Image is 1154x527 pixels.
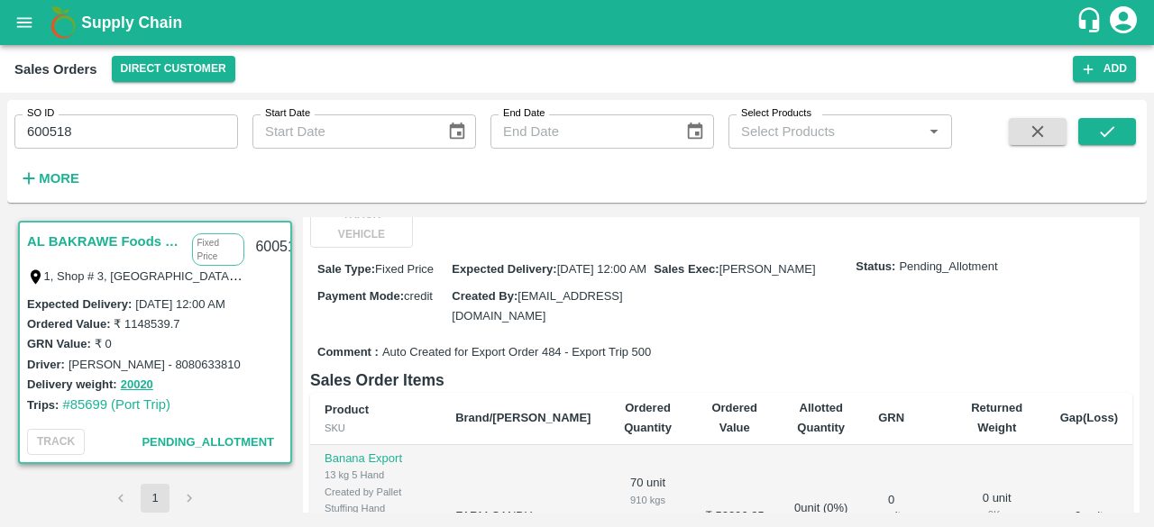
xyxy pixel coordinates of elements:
[711,401,757,434] b: Ordered Value
[114,317,179,331] label: ₹ 1148539.7
[452,262,556,276] label: Expected Delivery :
[325,420,426,436] div: SKU
[265,106,310,121] label: Start Date
[112,56,235,82] button: Select DC
[325,403,369,416] b: Product
[81,10,1076,35] a: Supply Chain
[27,106,54,121] label: SO ID
[62,397,170,412] a: #85699 (Port Trip)
[971,401,1022,434] b: Returned Weight
[719,262,816,276] span: [PERSON_NAME]
[104,484,206,513] nav: pagination navigation
[14,114,238,149] input: Enter SO ID
[503,106,545,121] label: End Date
[27,230,183,253] a: AL BAKRAWE Foods FZE
[44,268,586,283] label: 1, Shop # 3, [GEOGRAPHIC_DATA] – central fruits and vegetables market, , , , , [GEOGRAPHIC_DATA]
[619,492,675,525] div: 910 kgs (13kg/unit)
[490,114,671,149] input: End Date
[135,297,224,311] label: [DATE] 12:00 AM
[325,467,426,483] div: 13 kg 5 Hand
[624,401,672,434] b: Ordered Quantity
[27,358,65,371] label: Driver:
[121,375,153,395] button: 20020
[81,14,182,32] b: Supply Chain
[1073,56,1136,82] button: Add
[317,344,379,361] label: Comment :
[317,262,375,276] label: Sale Type :
[797,401,845,434] b: Allotted Quantity
[404,289,433,303] span: credit
[27,317,110,331] label: Ordered Value:
[557,262,646,276] span: [DATE] 12:00 AM
[878,411,904,424] b: GRN
[452,289,517,303] label: Created By :
[440,114,474,149] button: Choose date
[27,337,91,350] label: GRN Value:
[317,289,404,303] label: Payment Mode :
[1076,6,1107,39] div: customer-support
[69,358,241,371] label: [PERSON_NAME] - 8080633810
[325,450,426,468] p: Banana Export
[141,484,169,513] button: page 1
[27,297,132,311] label: Expected Delivery :
[856,259,895,276] label: Status:
[678,114,712,149] button: Choose date
[310,368,1132,393] h6: Sales Order Items
[4,2,45,43] button: open drawer
[455,411,591,424] b: Brand/[PERSON_NAME]
[27,377,117,391] label: Delivery weight:
[382,344,651,361] span: Auto Created for Export Order 484 - Export Trip 500
[27,398,59,412] label: Trips:
[741,106,811,121] label: Select Products
[14,163,84,194] button: More
[252,114,433,149] input: Start Date
[654,262,719,276] label: Sales Exec :
[963,506,1031,522] div: 0 Kg
[922,120,946,143] button: Open
[192,233,244,266] p: Fixed Price
[734,120,917,143] input: Select Products
[142,435,274,449] span: Pending_Allotment
[14,58,97,81] div: Sales Orders
[452,289,622,323] span: [EMAIL_ADDRESS][DOMAIN_NAME]
[1060,411,1118,424] b: Gap(Loss)
[39,171,79,186] strong: More
[899,259,997,276] span: Pending_Allotment
[375,262,434,276] span: Fixed Price
[244,226,314,268] div: 600518
[95,337,112,350] label: ₹ 0
[45,5,81,41] img: logo
[1107,4,1140,41] div: account of current user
